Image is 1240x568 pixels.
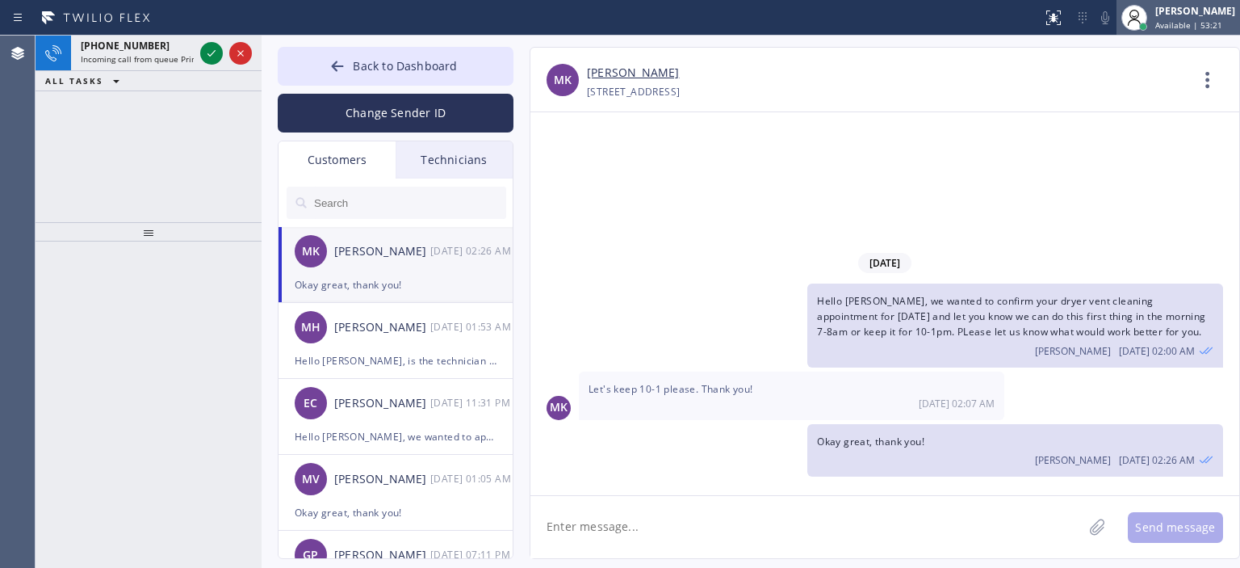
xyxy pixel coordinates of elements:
[353,58,457,74] span: Back to Dashboard
[302,242,320,261] span: MK
[858,253,911,273] span: [DATE]
[430,545,514,564] div: 08/28/2025 9:11 AM
[587,82,680,101] div: [STREET_ADDRESS]
[1035,344,1111,358] span: [PERSON_NAME]
[81,39,170,53] span: [PHONE_NUMBER]
[334,318,430,337] div: [PERSON_NAME]
[1035,453,1111,467] span: [PERSON_NAME]
[279,141,396,179] div: Customers
[1094,6,1116,29] button: Mute
[430,393,514,412] div: 08/29/2025 9:31 AM
[45,75,103,86] span: ALL TASKS
[302,470,320,489] span: MV
[817,435,924,448] span: Okay great, thank you!
[1119,344,1195,358] span: [DATE] 02:00 AM
[1155,19,1222,31] span: Available | 53:21
[550,398,568,417] span: MK
[554,71,572,90] span: MK
[1128,512,1223,543] button: Send message
[430,469,514,488] div: 08/28/2025 9:05 AM
[295,351,496,370] div: Hello [PERSON_NAME], is the technician on his way?
[430,318,514,336] div: 08/29/2025 9:53 AM
[430,242,514,260] div: 08/29/2025 9:26 AM
[312,187,506,219] input: Search
[1155,4,1235,18] div: [PERSON_NAME]
[303,546,318,565] span: GP
[278,94,513,133] button: Change Sender ID
[817,294,1205,339] span: Hello [PERSON_NAME], we wanted to confirm your dryer vent cleaning appointment for [DATE] and let...
[807,284,1223,368] div: 08/29/2025 9:00 AM
[334,470,430,489] div: [PERSON_NAME]
[295,427,496,446] div: Hello [PERSON_NAME], we wanted to apologize and see if we could offer you to reschedule our servi...
[579,372,1004,420] div: 08/29/2025 9:07 AM
[295,503,496,522] div: Okay great, thank you!
[304,394,317,413] span: EC
[919,397,995,410] span: [DATE] 02:07 AM
[334,394,430,413] div: [PERSON_NAME]
[587,64,679,82] a: [PERSON_NAME]
[229,42,252,65] button: Reject
[278,47,513,86] button: Back to Dashboard
[301,318,320,337] span: MH
[1119,453,1195,467] span: [DATE] 02:26 AM
[396,141,513,179] div: Technicians
[334,242,430,261] div: [PERSON_NAME]
[807,424,1223,477] div: 08/29/2025 9:26 AM
[295,276,496,294] div: Okay great, thank you!
[589,382,753,396] span: Let's keep 10-1 please. Thank you!
[334,546,430,565] div: [PERSON_NAME]
[81,53,228,65] span: Incoming call from queue Primary ADC
[36,71,136,90] button: ALL TASKS
[200,42,223,65] button: Accept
